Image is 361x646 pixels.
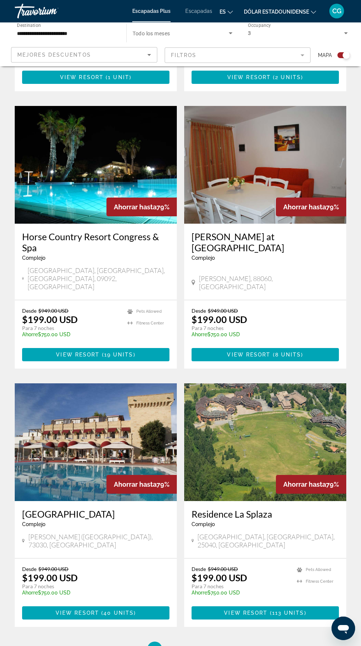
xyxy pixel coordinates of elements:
[104,352,133,358] span: 19 units
[220,9,226,15] font: es
[17,50,151,59] mat-select: Sort by
[271,74,303,80] span: ( )
[22,331,120,337] p: $750.00 USD
[271,352,304,358] span: ( )
[244,9,309,15] font: Dólar estadounidense
[197,533,339,549] span: [GEOGRAPHIC_DATA], [GEOGRAPHIC_DATA], 25040, [GEOGRAPHIC_DATA]
[227,74,271,80] span: View Resort
[318,50,332,60] span: Mapa
[99,352,135,358] span: ( )
[192,508,339,519] a: Residence La Splaza
[332,617,355,640] iframe: Botón para iniciar la ventana de mensajería
[17,52,91,58] span: Mejores descuentos
[56,610,99,616] span: View Resort
[38,566,69,572] span: $949.00 USD
[192,583,290,590] p: Para 7 noches
[192,331,207,337] span: Ahorre
[275,352,301,358] span: 8 units
[208,566,238,572] span: $949.00 USD
[15,106,177,224] img: ii_hcn1.jpg
[192,606,339,620] button: View Resort(113 units)
[22,348,169,361] button: View Resort(19 units)
[192,308,206,314] span: Desde
[283,480,326,488] span: Ahorrar hasta
[22,325,120,331] p: Para 7 noches
[56,352,99,358] span: View Resort
[192,325,332,331] p: Para 7 noches
[22,606,169,620] button: View Resort(40 units)
[199,274,339,291] span: [PERSON_NAME], 88060, [GEOGRAPHIC_DATA]
[192,71,339,84] button: View Resort(2 units)
[114,480,157,488] span: Ahorrar hasta
[208,308,238,314] span: $949.00 USD
[60,74,104,80] span: View Resort
[22,231,169,253] a: Horse Country Resort Congress & Spa
[184,106,346,224] img: ii_mdv1.jpg
[192,231,339,253] a: [PERSON_NAME] at [GEOGRAPHIC_DATA]
[136,309,162,314] span: Pets Allowed
[184,383,346,501] img: ii_saz1.jpg
[192,590,290,596] p: $750.00 USD
[192,331,332,337] p: $750.00 USD
[22,521,45,527] span: Complejo
[22,71,169,84] button: View Resort(1 unit)
[192,314,247,325] p: $199.00 USD
[165,47,311,63] button: Filter
[192,566,206,572] span: Desde
[133,31,170,36] span: Todo los meses
[15,1,88,21] a: Travorium
[132,8,171,14] a: Escapadas Plus
[276,198,346,216] div: 79%
[22,255,45,261] span: Complejo
[192,572,247,583] p: $199.00 USD
[192,348,339,361] button: View Resort(8 units)
[272,610,304,616] span: 113 units
[332,7,341,15] font: CG
[192,590,207,596] span: Ahorre
[22,572,78,583] p: $199.00 USD
[306,579,333,584] span: Fitness Center
[22,331,38,337] span: Ahorre
[28,266,169,291] span: [GEOGRAPHIC_DATA], [GEOGRAPHIC_DATA], [GEOGRAPHIC_DATA], 09092, [GEOGRAPHIC_DATA]
[283,203,326,211] span: Ahorrar hasta
[244,6,316,17] button: Cambiar moneda
[104,74,132,80] span: ( )
[108,74,129,80] span: 1 unit
[220,6,233,17] button: Cambiar idioma
[22,314,78,325] p: $199.00 USD
[267,610,306,616] span: ( )
[136,321,164,326] span: Fitness Center
[248,23,271,28] span: Occupancy
[106,198,177,216] div: 79%
[327,3,346,19] button: Menú de usuario
[17,22,41,28] span: Destination
[15,383,177,501] img: ii_mei1.jpg
[99,610,136,616] span: ( )
[276,475,346,494] div: 79%
[224,610,267,616] span: View Resort
[22,566,36,572] span: Desde
[192,521,215,527] span: Complejo
[22,308,36,314] span: Desde
[28,533,169,549] span: [PERSON_NAME] ([GEOGRAPHIC_DATA]), 73030, [GEOGRAPHIC_DATA]
[22,583,162,590] p: Para 7 noches
[306,567,331,572] span: Pets Allowed
[185,8,212,14] a: Escapadas
[248,30,251,36] span: 3
[22,508,169,519] a: [GEOGRAPHIC_DATA]
[275,74,301,80] span: 2 units
[192,255,215,261] span: Complejo
[22,590,162,596] p: $750.00 USD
